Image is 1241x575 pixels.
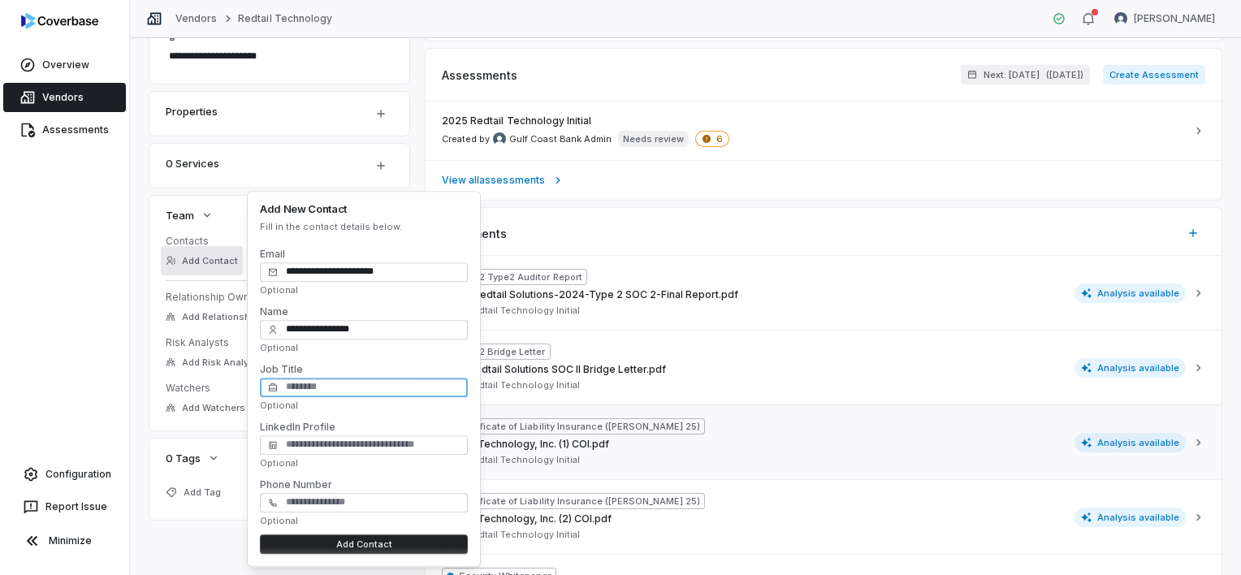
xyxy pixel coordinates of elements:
span: Optional [260,457,298,469]
button: Create Assessment [1103,65,1205,84]
img: Shannon LeBlanc avatar [1114,12,1127,25]
span: 2025 Redtail Technology Initial [442,379,580,391]
span: View all assessments [442,174,545,187]
button: Next: [DATE]([DATE]) [961,65,1090,84]
span: Redtail Technology, Inc. (2) COI.pdf [442,512,612,525]
span: SOC2 Type2 Auditor Report [442,269,587,285]
span: Created by [442,132,612,145]
a: Vendors [175,12,217,25]
button: SOC2 Type2 Auditor ReportOrion-Redtail Solutions-2024-Type 2 SOC 2-Final Report.pdf2025 Redtail T... [426,256,1222,330]
button: 0 Tags [161,443,225,473]
img: Gulf Coast Bank Admin avatar [493,132,506,145]
span: Team [166,208,194,223]
button: Certificate of Liability Insurance ([PERSON_NAME] 25)Redtail Technology, Inc. (2) COI.pdf2025 Red... [426,479,1222,554]
span: Assessments [442,67,517,84]
label: Phone Number [260,478,332,491]
span: Next: [DATE] [984,69,1040,81]
dt: Relationship Owners [166,291,393,304]
button: Certificate of Liability Insurance ([PERSON_NAME] 25)Redtail Technology, Inc. (1) COI.pdf2025 Red... [426,404,1222,479]
a: Vendors [3,83,126,112]
dt: Risk Analysts [166,336,393,349]
span: Add Relationship Owners [182,311,296,323]
span: Certificate of Liability Insurance ([PERSON_NAME] 25) [442,418,705,434]
span: Gulf Coast Bank Admin [509,133,612,145]
span: 2025 Redtail Technology Initial [442,529,580,541]
a: 2025 Redtail Technology InitialCreated by Gulf Coast Bank Admin avatarGulf Coast Bank AdminNeeds ... [426,102,1222,160]
label: Email [260,248,285,260]
button: Minimize [6,525,123,557]
span: Add Watchers [182,402,245,414]
span: Orion-Redtail Solutions-2024-Type 2 SOC 2-Final Report.pdf [442,288,738,301]
span: Analysis available [1075,508,1187,527]
p: Needs review [623,132,684,145]
button: SOC2 Bridge LetterOAS_Redtail Solutions SOC II Bridge Letter.pdf2025 Redtail Technology InitialAn... [426,330,1222,404]
button: Add Contact [260,534,468,554]
a: View allassessments [426,160,1222,200]
span: Optional [260,284,298,296]
span: Analysis available [1075,358,1187,378]
span: Analysis available [1075,283,1187,303]
button: Report Issue [6,492,123,521]
span: Analysis available [1075,433,1187,452]
a: Assessments [3,115,126,145]
span: 2025 Redtail Technology Initial [442,115,591,128]
span: Redtail Technology, Inc. (1) COI.pdf [442,438,609,451]
dt: Contacts [166,235,393,248]
a: Overview [3,50,126,80]
button: Add Contact [161,246,243,275]
h4: Add New Contact [260,204,468,214]
span: SOC2 Bridge Letter [442,344,551,360]
span: ( [DATE] ) [1046,69,1083,81]
span: [PERSON_NAME] [1134,12,1215,25]
span: OAS_Redtail Solutions SOC II Bridge Letter.pdf [442,363,666,376]
dt: Watchers [166,382,393,395]
label: Job Title [260,363,303,375]
button: Team [161,201,218,230]
a: Redtail Technology [238,12,332,25]
span: Add Risk Analysts [182,357,263,369]
span: 2025 Redtail Technology Initial [442,305,580,317]
span: Certificate of Liability Insurance ([PERSON_NAME] 25) [442,493,705,509]
span: Add Tag [184,486,221,499]
label: LinkedIn Profile [260,421,335,433]
button: Add Tag [161,478,226,507]
span: 6 [695,131,729,147]
label: Name [260,305,288,318]
span: Optional [260,342,298,353]
button: Shannon LeBlanc avatar[PERSON_NAME] [1105,6,1225,31]
span: 0 Tags [166,451,201,465]
p: Fill in the contact details below. [260,221,468,233]
a: Configuration [6,460,123,489]
span: 2025 Redtail Technology Initial [442,454,580,466]
img: logo-D7KZi-bG.svg [21,13,98,29]
textarea: Use Case [166,45,393,67]
span: Optional [260,515,298,526]
span: Optional [260,400,298,411]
